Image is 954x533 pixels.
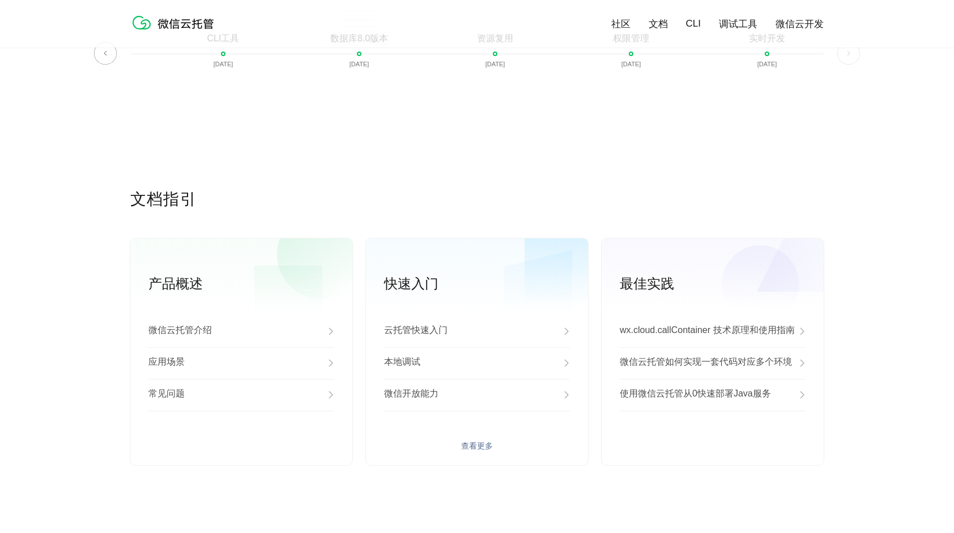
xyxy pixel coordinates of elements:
a: 微信云托管如何实现一套代码对应多个环境 [620,347,806,379]
p: [DATE] [621,61,641,67]
a: CLI [686,18,701,29]
a: 文档 [649,18,668,31]
p: 最佳实践 [620,275,824,293]
a: 查看更多 [384,441,570,451]
a: 社区 [611,18,631,31]
p: 微信云托管介绍 [148,325,212,338]
a: wx.cloud.callContainer 技术原理和使用指南 [620,315,806,347]
p: 产品概述 [148,275,352,293]
a: 应用场景 [148,347,334,379]
a: 使用微信云托管从0快速部署Java服务 [620,379,806,411]
p: 微信云托管如何实现一套代码对应多个环境 [620,356,792,370]
p: 云托管快速入门 [384,325,448,338]
a: 云托管快速入门 [384,315,570,347]
a: 微信开放能力 [384,379,570,411]
a: 微信云托管介绍 [148,315,334,347]
p: [DATE] [757,61,777,67]
p: [DATE] [214,61,233,67]
p: 本地调试 [384,356,420,370]
p: 使用微信云托管从0快速部署Java服务 [620,388,771,402]
a: 查看更多 [620,441,806,451]
a: 查看更多 [148,441,334,451]
p: [DATE] [485,61,505,67]
p: 应用场景 [148,356,185,370]
a: 调试工具 [719,18,757,31]
img: 微信云托管 [130,11,221,34]
a: 微信云开发 [776,18,824,31]
p: 微信开放能力 [384,388,438,402]
p: 快速入门 [384,275,588,293]
p: 常见问题 [148,388,185,402]
p: [DATE] [350,61,369,67]
p: wx.cloud.callContainer 技术原理和使用指南 [620,325,795,338]
p: 文档指引 [130,189,824,211]
a: 微信云托管 [130,26,221,36]
a: 本地调试 [384,347,570,379]
a: 常见问题 [148,379,334,411]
